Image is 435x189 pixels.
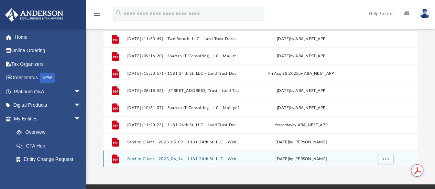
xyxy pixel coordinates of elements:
[274,123,292,127] span: yesterday
[244,139,358,145] div: [DATE] by [PERSON_NAME]
[127,157,241,161] button: Send to Client - 2023_06_14 - 1181 24th St, LLC - Weber County Assessor.pdf
[244,87,358,94] div: [DATE] by ABA_NEST_APP
[93,13,101,18] a: menu
[10,153,91,166] a: Entity Change Request
[10,126,91,139] a: Overview
[5,85,91,98] a: Platinum Q&Aarrow_drop_down
[40,73,55,83] div: NEW
[74,85,88,99] span: arrow_drop_down
[74,112,88,126] span: arrow_drop_down
[244,156,358,162] div: [DATE] by [PERSON_NAME]
[115,9,122,17] i: search
[5,57,91,71] a: Tax Organizers
[127,88,241,93] button: [DATE] (08:18:52) - [STREET_ADDRESS] Trust - Land Trust Documents from [PERSON_NAME].pdf
[10,139,91,153] a: CTA Hub
[5,30,91,44] a: Home
[127,54,241,58] button: [DATE] (09:16:20) - Spartan IT Consulting, LLC - Mail from [PERSON_NAME].pdf
[5,71,91,85] a: Order StatusNEW
[127,140,241,144] button: Send to Client - 2023_05_09 - 1181 24th St, LLC - Weber County Assessor.pdf
[74,98,88,113] span: arrow_drop_down
[104,25,417,167] div: grid
[5,98,91,112] a: Digital Productsarrow_drop_down
[127,71,241,75] button: [DATE] (15:50:57) - 1181 24th St, LLC - Land Trust Documents from [PERSON_NAME].pdf
[127,105,241,110] button: [DATE] (10:31:07) - Spartan IT Consulting, LLC - Mail.pdf
[420,9,430,19] img: User Pic
[93,10,101,18] i: menu
[244,70,358,76] div: Fri Aug 22 2025 by ABA_NEST_APP
[244,53,358,59] div: [DATE] by ABA_NEST_APP
[244,105,358,111] div: [DATE] by ABA_NEST_APP
[244,36,358,42] div: [DATE] by ABA_NEST_APP
[244,122,358,128] div: by ABA_NEST_APP
[127,122,241,127] button: [DATE] (11:20:23) - 1181 24th St, LLC - Land Trust Documents from [PERSON_NAME].pdf
[3,8,65,22] img: Anderson Advisors Platinum Portal
[5,112,91,126] a: My Entitiesarrow_drop_down
[127,37,241,41] button: [DATE] (11:33:49) - Two Branch, LLC - Land Trust Documents from City of [GEOGRAPHIC_DATA]pdf
[5,44,91,58] a: Online Ordering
